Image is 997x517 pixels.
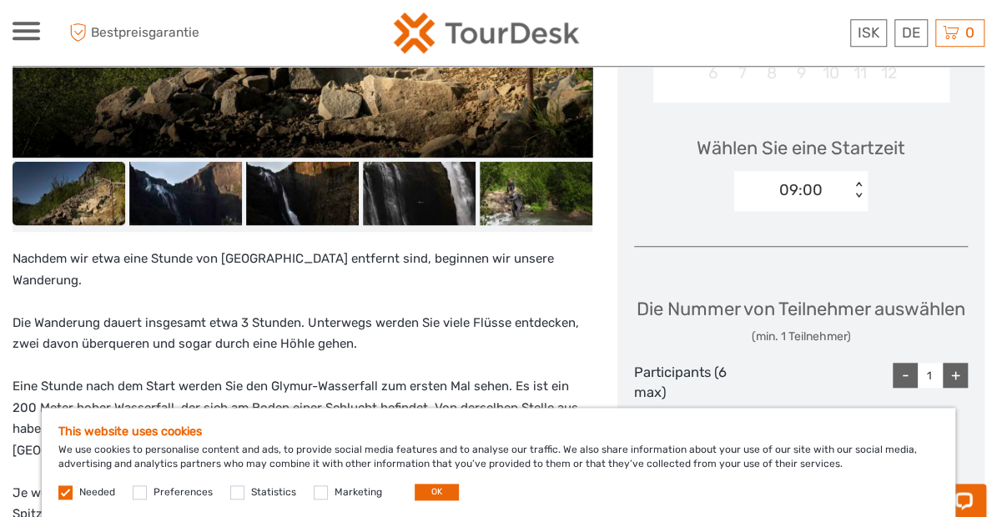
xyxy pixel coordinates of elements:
[757,59,786,87] div: Not available Mittwoch, 8. Oktober 2025
[697,135,905,161] span: Wählen Sie eine Startzeit
[23,29,189,43] p: Chat now
[415,484,459,500] button: OK
[852,182,866,199] div: < >
[192,26,212,46] button: Open LiveChat chat widget
[874,59,904,87] div: Not available Sonntag, 12. Oktober 2025
[634,363,745,402] div: Participants (6 max)
[779,179,823,201] div: 09:00
[637,329,965,345] div: (min. 1 Teilnehmer)
[246,162,359,225] img: 8442660eb7674c858740ac78ec0cbae6_slider_thumbnail.jpeg
[251,485,296,499] label: Statistics
[728,59,757,87] div: Not available Dienstag, 7. Oktober 2025
[335,485,382,499] label: Marketing
[42,408,955,517] div: We use cookies to personalise content and ads, to provide social media features and to analyse ou...
[79,485,115,499] label: Needed
[637,296,965,345] div: Die Nummer von Teilnehmer auswählen
[963,24,977,41] span: 0
[858,24,879,41] span: ISK
[816,59,845,87] div: Not available Freitag, 10. Oktober 2025
[129,162,242,225] img: 296514653133485abba2a2ee910b82d5_slider_thumbnail.jpeg
[394,13,579,53] img: 120-15d4194f-c635-41b9-a512-a3cb382bfb57_logo_small.png
[698,59,728,87] div: Not available Montag, 6. Oktober 2025
[894,19,928,47] div: DE
[845,59,874,87] div: Not available Samstag, 11. Oktober 2025
[58,424,939,439] h5: This website uses cookies
[786,59,815,87] div: Not available Donnerstag, 9. Oktober 2025
[363,162,476,225] img: c0fe6ab4ec154fe9b336b7e1f846a56d_slider_thumbnail.jpeg
[893,363,918,388] div: -
[13,162,125,225] img: c69e770f57a14e169a52a15d4b20d19a_slider_thumbnail.jpeg
[943,363,968,388] div: +
[480,162,592,225] img: a6c0b61a20d44243a135a2f12eaafaab_slider_thumbnail.jpeg
[154,485,213,499] label: Preferences
[65,19,255,47] span: Bestpreisgarantie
